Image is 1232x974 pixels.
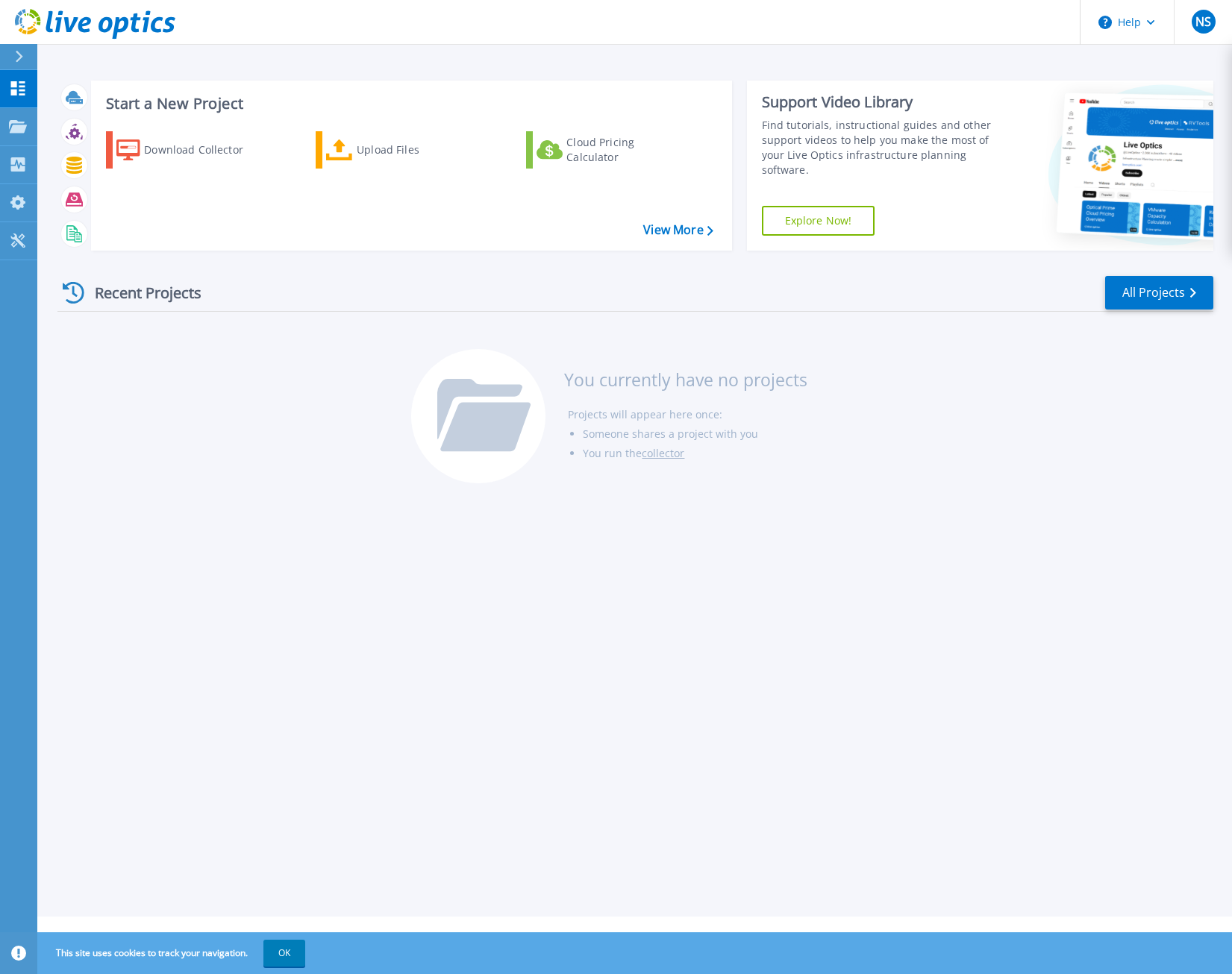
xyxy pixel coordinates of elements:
span: NS [1195,16,1211,28]
div: Support Video Library [762,92,998,112]
button: OK [263,940,305,967]
li: You run the [583,444,807,463]
div: Download Collector [144,135,263,165]
a: collector [642,446,684,460]
li: Projects will appear here once: [568,405,807,424]
div: Find tutorials, instructional guides and other support videos to help you make the most of your L... [762,118,998,177]
div: Recent Projects [57,274,222,311]
h3: Start a New Project [106,95,713,112]
a: Cloud Pricing Calculator [526,131,692,169]
a: Upload Files [316,131,482,169]
div: Upload Files [357,135,476,165]
a: All Projects [1105,276,1213,310]
span: This site uses cookies to track your navigation. [41,940,305,967]
a: Download Collector [106,131,272,169]
li: Someone shares a project with you [583,424,807,444]
h3: You currently have no projects [564,371,807,388]
a: Explore Now! [762,206,875,236]
a: View More [643,223,713,237]
div: Cloud Pricing Calculator [566,135,686,165]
